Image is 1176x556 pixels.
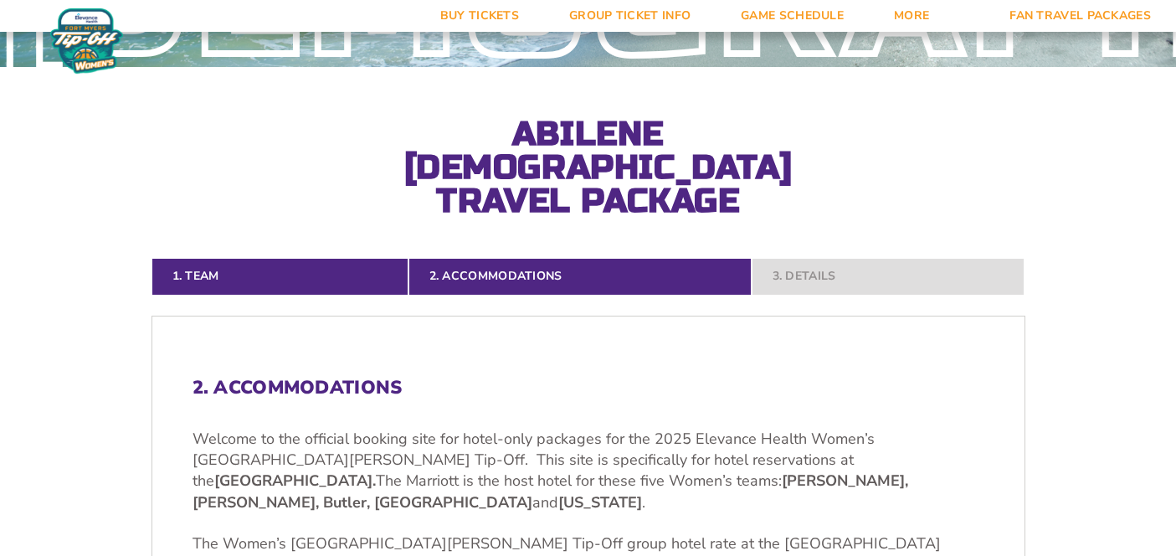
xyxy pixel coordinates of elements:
img: Women's Fort Myers Tip-Off [50,8,123,74]
b: [PERSON_NAME], [PERSON_NAME], Butler, [GEOGRAPHIC_DATA] [193,471,908,512]
a: 1. Team [151,258,408,295]
h2: 2. Accommodations [193,377,984,399]
p: Welcome to the official booking site for hotel-only packages for the 2025 Elevance Health Women’s... [193,429,984,513]
b: [GEOGRAPHIC_DATA]. [214,471,376,491]
h2: Abilene [DEMOGRAPHIC_DATA] Travel Package [404,117,773,218]
b: [US_STATE] [558,492,642,512]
